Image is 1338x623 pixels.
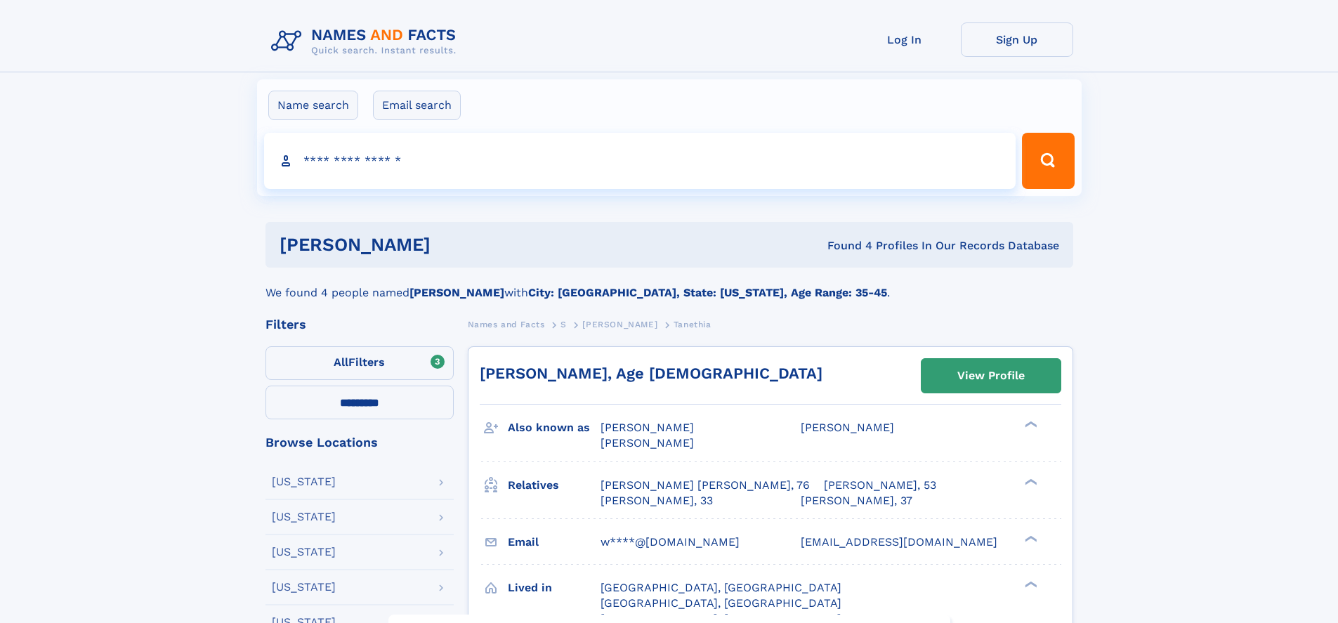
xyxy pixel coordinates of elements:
[1022,133,1074,189] button: Search Button
[265,22,468,60] img: Logo Names and Facts
[629,238,1059,254] div: Found 4 Profiles In Our Records Database
[801,421,894,434] span: [PERSON_NAME]
[961,22,1073,57] a: Sign Up
[674,320,711,329] span: Tanethia
[508,576,601,600] h3: Lived in
[801,493,912,509] a: [PERSON_NAME], 37
[582,315,657,333] a: [PERSON_NAME]
[1021,534,1038,543] div: ❯
[560,315,567,333] a: S
[409,286,504,299] b: [PERSON_NAME]
[1021,579,1038,589] div: ❯
[560,320,567,329] span: S
[601,596,841,610] span: [GEOGRAPHIC_DATA], [GEOGRAPHIC_DATA]
[601,436,694,450] span: [PERSON_NAME]
[601,581,841,594] span: [GEOGRAPHIC_DATA], [GEOGRAPHIC_DATA]
[921,359,1061,393] a: View Profile
[1021,420,1038,429] div: ❯
[265,346,454,380] label: Filters
[272,582,336,593] div: [US_STATE]
[265,268,1073,301] div: We found 4 people named with .
[957,360,1025,392] div: View Profile
[280,236,629,254] h1: [PERSON_NAME]
[272,476,336,487] div: [US_STATE]
[265,436,454,449] div: Browse Locations
[268,91,358,120] label: Name search
[265,318,454,331] div: Filters
[508,416,601,440] h3: Also known as
[601,493,713,509] a: [PERSON_NAME], 33
[334,355,348,369] span: All
[373,91,461,120] label: Email search
[601,478,810,493] a: [PERSON_NAME] [PERSON_NAME], 76
[480,365,822,382] a: [PERSON_NAME], Age [DEMOGRAPHIC_DATA]
[528,286,887,299] b: City: [GEOGRAPHIC_DATA], State: [US_STATE], Age Range: 35-45
[264,133,1016,189] input: search input
[272,546,336,558] div: [US_STATE]
[582,320,657,329] span: [PERSON_NAME]
[468,315,545,333] a: Names and Facts
[1021,477,1038,486] div: ❯
[508,530,601,554] h3: Email
[824,478,936,493] a: [PERSON_NAME], 53
[601,421,694,434] span: [PERSON_NAME]
[801,535,997,549] span: [EMAIL_ADDRESS][DOMAIN_NAME]
[272,511,336,523] div: [US_STATE]
[508,473,601,497] h3: Relatives
[848,22,961,57] a: Log In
